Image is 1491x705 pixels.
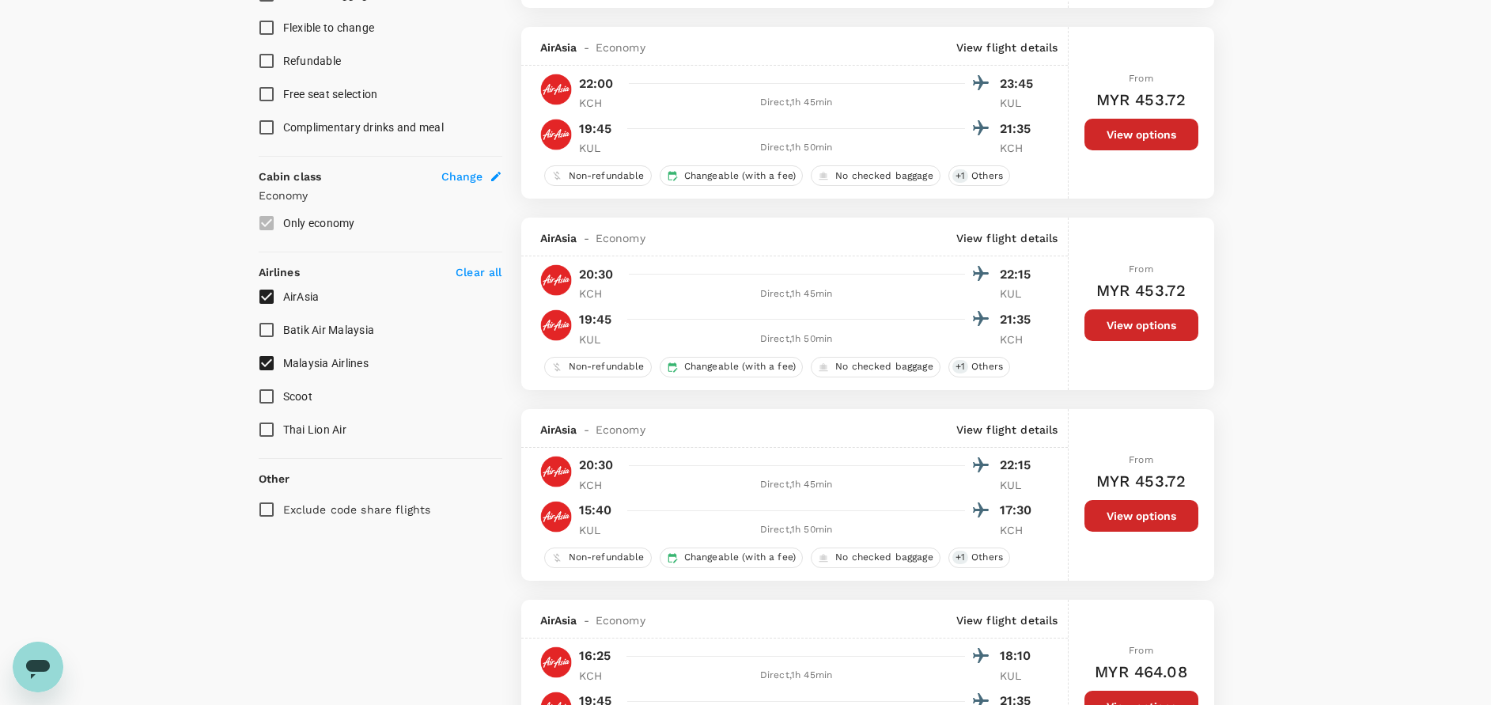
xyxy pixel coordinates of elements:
span: - [577,40,596,55]
div: No checked baggage [811,548,940,568]
p: 23:45 [1000,74,1039,93]
span: Free seat selection [283,88,378,100]
p: KUL [1000,286,1039,301]
span: + 1 [952,551,968,564]
span: No checked baggage [829,169,940,183]
div: +1Others [948,548,1010,568]
p: Economy [259,188,502,203]
span: Batik Air Malaysia [283,324,375,336]
div: Direct , 1h 45min [628,95,965,111]
p: 20:30 [579,265,614,284]
span: Changeable (with a fee) [678,169,802,183]
div: Direct , 1h 45min [628,668,965,684]
button: View options [1084,500,1198,532]
div: Direct , 1h 50min [628,140,965,156]
img: AK [540,501,572,533]
p: KCH [579,286,619,301]
strong: Airlines [259,266,300,279]
span: Others [965,360,1009,373]
div: Non-refundable [544,165,652,186]
div: Direct , 1h 45min [628,477,965,493]
p: 21:35 [1000,119,1039,138]
span: From [1129,645,1153,656]
p: View flight details [956,40,1058,55]
span: - [577,422,596,438]
div: +1Others [948,357,1010,377]
p: KUL [1000,668,1039,684]
span: No checked baggage [829,551,940,564]
p: 22:00 [579,74,614,93]
div: No checked baggage [811,357,940,377]
span: Economy [596,40,645,55]
span: Refundable [283,55,342,67]
p: 19:45 [579,119,612,138]
p: KUL [579,140,619,156]
p: 18:10 [1000,646,1039,665]
p: Other [259,471,290,487]
span: AirAsia [540,422,577,438]
span: Only economy [283,217,355,229]
p: KCH [1000,140,1039,156]
span: Non-refundable [562,169,651,183]
div: Changeable (with a fee) [660,548,803,568]
div: Direct , 1h 50min [628,522,965,538]
p: Exclude code share flights [283,502,431,517]
p: Clear all [456,264,501,280]
div: Direct , 1h 50min [628,332,965,347]
p: 15:40 [579,501,612,520]
span: - [577,612,596,628]
span: + 1 [952,169,968,183]
img: AK [540,264,572,296]
p: 16:25 [579,646,611,665]
img: AK [540,646,572,678]
div: Non-refundable [544,548,652,568]
p: 22:15 [1000,456,1039,475]
h6: MYR 453.72 [1096,87,1186,112]
span: Economy [596,422,645,438]
p: 17:30 [1000,501,1039,520]
span: Changeable (with a fee) [678,551,802,564]
p: 19:45 [579,310,612,329]
img: AK [540,456,572,487]
div: Changeable (with a fee) [660,357,803,377]
span: From [1129,263,1153,275]
p: 20:30 [579,456,614,475]
span: - [577,230,596,246]
p: KCH [579,668,619,684]
button: View options [1084,309,1198,341]
span: Changeable (with a fee) [678,360,802,373]
img: AK [540,309,572,341]
span: AirAsia [540,230,577,246]
p: KCH [1000,522,1039,538]
span: From [1129,73,1153,84]
strong: Cabin class [259,170,322,183]
span: AirAsia [283,290,320,303]
span: Scoot [283,390,312,403]
span: Malaysia Airlines [283,357,369,370]
span: Flexible to change [283,21,375,34]
p: KUL [579,332,619,347]
p: KUL [1000,95,1039,111]
span: Others [965,169,1009,183]
span: Economy [596,612,645,628]
p: View flight details [956,230,1058,246]
span: From [1129,454,1153,465]
img: AK [540,74,572,105]
div: Changeable (with a fee) [660,165,803,186]
p: KCH [579,477,619,493]
span: Others [965,551,1009,564]
img: AK [540,119,572,150]
span: Thai Lion Air [283,423,346,436]
span: Economy [596,230,645,246]
p: 22:15 [1000,265,1039,284]
iframe: Button to launch messaging window [13,642,63,692]
h6: MYR 464.08 [1095,659,1187,684]
h6: MYR 453.72 [1096,468,1186,494]
div: Non-refundable [544,357,652,377]
p: KCH [579,95,619,111]
p: View flight details [956,422,1058,438]
p: KUL [1000,477,1039,493]
span: AirAsia [540,40,577,55]
div: Direct , 1h 45min [628,286,965,302]
span: Non-refundable [562,551,651,564]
